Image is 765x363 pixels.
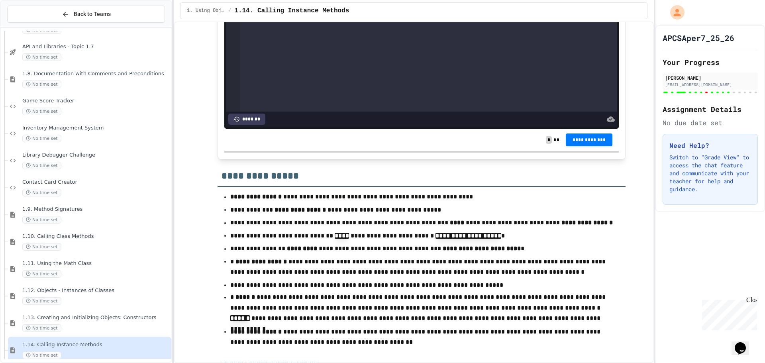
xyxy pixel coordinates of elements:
[22,314,170,321] span: 1.13. Creating and Initializing Objects: Constructors
[22,341,170,348] span: 1.14. Calling Instance Methods
[22,233,170,240] span: 1.10. Calling Class Methods
[22,287,170,294] span: 1.12. Objects - Instances of Classes
[22,216,61,224] span: No time set
[22,152,170,159] span: Library Debugger Challenge
[22,206,170,213] span: 1.9. Method Signatures
[22,98,170,104] span: Game Score Tracker
[22,71,170,77] span: 1.8. Documentation with Comments and Preconditions
[699,296,757,330] iframe: chat widget
[22,243,61,251] span: No time set
[22,324,61,332] span: No time set
[22,351,61,359] span: No time set
[22,53,61,61] span: No time set
[22,179,170,186] span: Contact Card Creator
[663,104,758,115] h2: Assignment Details
[187,8,225,14] span: 1. Using Objects and Methods
[3,3,55,51] div: Chat with us now!Close
[665,74,755,81] div: [PERSON_NAME]
[663,57,758,68] h2: Your Progress
[669,153,751,193] p: Switch to "Grade View" to access the chat feature and communicate with your teacher for help and ...
[663,32,734,43] h1: APCSAper7_25_26
[74,10,111,18] span: Back to Teams
[228,8,231,14] span: /
[732,331,757,355] iframe: chat widget
[22,125,170,131] span: Inventory Management System
[22,297,61,305] span: No time set
[22,43,170,50] span: API and Libraries - Topic 1.7
[22,108,61,115] span: No time set
[7,6,165,23] button: Back to Teams
[22,270,61,278] span: No time set
[234,6,349,16] span: 1.14. Calling Instance Methods
[663,118,758,128] div: No due date set
[22,135,61,142] span: No time set
[22,80,61,88] span: No time set
[669,141,751,150] h3: Need Help?
[22,162,61,169] span: No time set
[22,189,61,196] span: No time set
[662,3,687,22] div: My Account
[665,82,755,88] div: [EMAIL_ADDRESS][DOMAIN_NAME]
[22,260,170,267] span: 1.11. Using the Math Class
